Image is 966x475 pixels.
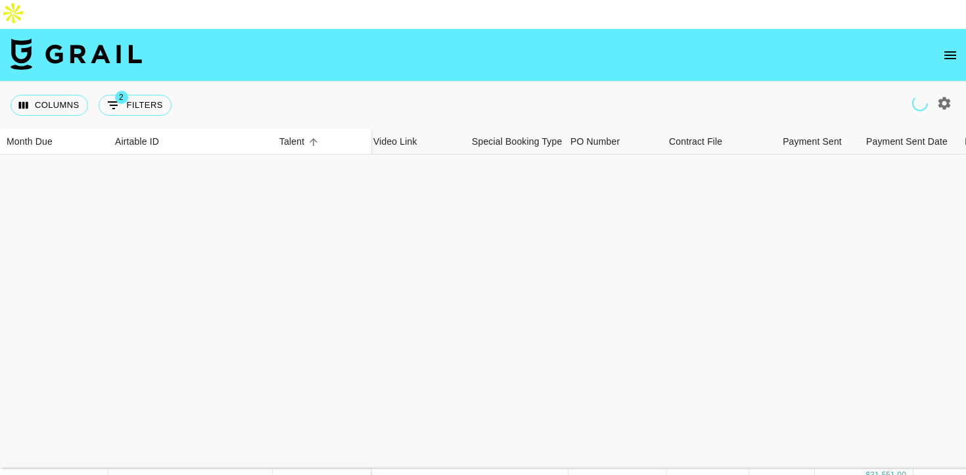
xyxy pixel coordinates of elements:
[570,129,620,155] div: PO Number
[273,129,371,155] div: Talent
[108,129,273,155] div: Airtable ID
[115,91,128,104] span: 2
[911,94,930,113] span: Refreshing users, campaigns...
[761,129,860,155] div: Payment Sent
[279,129,304,155] div: Talent
[7,129,53,155] div: Month Due
[115,129,159,155] div: Airtable ID
[11,95,88,116] button: Select columns
[783,129,842,155] div: Payment Sent
[11,38,142,70] img: Grail Talent
[860,129,958,155] div: Payment Sent Date
[373,129,417,155] div: Video Link
[304,133,323,151] button: Sort
[367,129,465,155] div: Video Link
[866,129,948,155] div: Payment Sent Date
[564,129,662,155] div: PO Number
[99,95,172,116] button: Show filters
[662,129,761,155] div: Contract File
[465,129,564,155] div: Special Booking Type
[472,129,562,155] div: Special Booking Type
[669,129,722,155] div: Contract File
[937,42,963,68] button: open drawer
